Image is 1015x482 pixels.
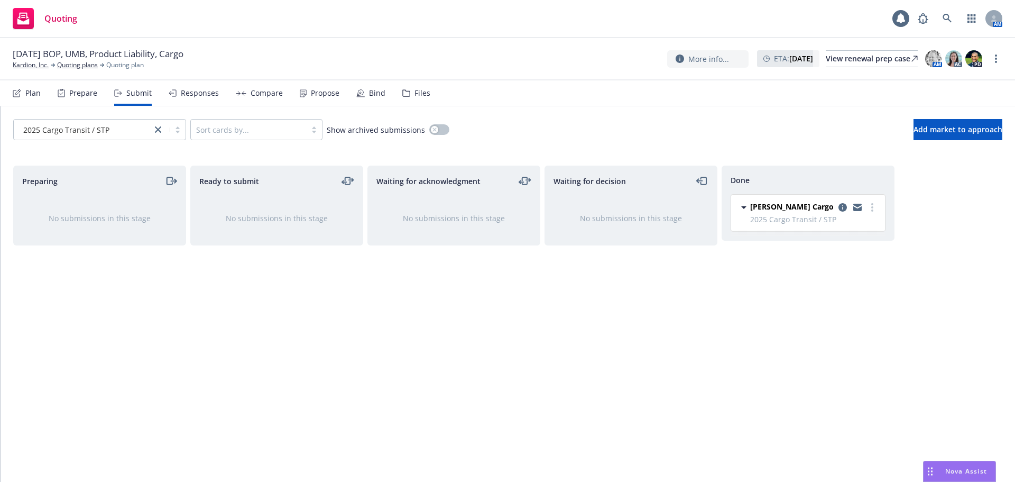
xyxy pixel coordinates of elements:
a: Quoting [8,4,81,33]
div: No submissions in this stage [208,213,346,224]
span: Waiting for acknowledgment [376,176,481,187]
button: More info... [667,50,749,68]
span: ETA : [774,53,813,64]
img: photo [945,50,962,67]
span: Nova Assist [945,467,987,476]
a: more [866,201,879,214]
div: Submit [126,89,152,97]
span: Done [731,175,750,186]
img: photo [965,50,982,67]
a: moveLeftRight [519,175,531,187]
span: Waiting for decision [553,176,626,187]
span: Ready to submit [199,176,259,187]
div: Files [414,89,430,97]
a: Quoting plans [57,60,98,70]
div: No submissions in this stage [31,213,169,224]
div: Compare [251,89,283,97]
a: Search [937,8,958,29]
a: moveRight [164,175,177,187]
div: Plan [25,89,41,97]
a: Switch app [961,8,982,29]
div: Prepare [69,89,97,97]
a: moveLeft [696,175,708,187]
span: 2025 Cargo Transit / STP [750,214,879,225]
button: Add market to approach [914,119,1002,140]
div: Bind [369,89,385,97]
div: Propose [311,89,339,97]
a: close [152,123,164,136]
span: Quoting [44,14,77,23]
a: more [990,52,1002,65]
span: [PERSON_NAME] Cargo [750,201,834,212]
div: No submissions in this stage [562,213,700,224]
a: moveLeftRight [342,175,354,187]
span: More info... [688,53,729,65]
button: Nova Assist [923,461,996,482]
span: 2025 Cargo Transit / STP [23,124,109,135]
span: Add market to approach [914,124,1002,134]
span: 2025 Cargo Transit / STP [19,124,146,135]
a: View renewal prep case [826,50,918,67]
img: photo [925,50,942,67]
span: Quoting plan [106,60,144,70]
span: Preparing [22,176,58,187]
strong: [DATE] [789,53,813,63]
div: Drag to move [924,461,937,481]
span: Show archived submissions [327,124,425,135]
a: Report a Bug [912,8,934,29]
a: copy logging email [851,201,864,214]
div: No submissions in this stage [385,213,523,224]
div: Responses [181,89,219,97]
a: copy logging email [836,201,849,214]
a: Kardion, Inc. [13,60,49,70]
div: View renewal prep case [826,51,918,67]
span: [DATE] BOP, UMB, Product Liability, Cargo [13,48,183,60]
